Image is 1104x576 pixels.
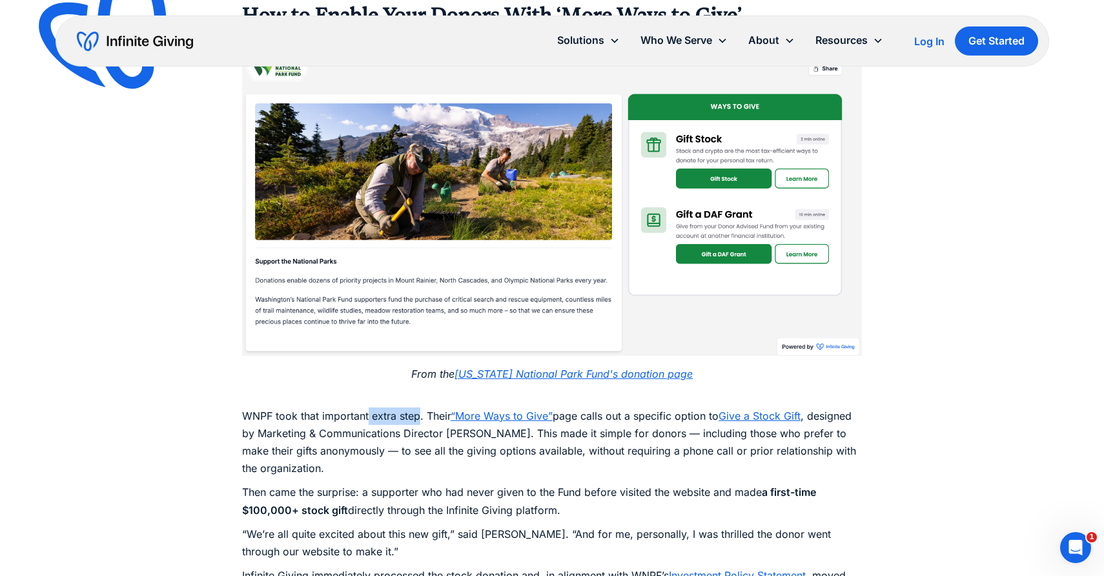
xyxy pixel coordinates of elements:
[411,367,455,380] em: From the
[630,26,738,54] div: Who We Serve
[455,367,693,380] a: [US_STATE] National Park Fund's donation page
[242,3,742,27] strong: How to Enable Your Donors With ‘More Ways to Give’
[242,484,862,519] p: Then came the surprise: a supporter who had never given to the Fund before visited the website an...
[748,32,779,49] div: About
[557,32,604,49] div: Solutions
[805,26,894,54] div: Resources
[1087,532,1097,542] span: 1
[914,36,945,46] div: Log In
[242,486,816,516] strong: a first-time $100,000+ stock gift
[815,32,868,49] div: Resources
[77,31,193,52] a: home
[451,409,553,422] a: “More Ways to Give”
[914,34,945,49] a: Log In
[547,26,630,54] div: Solutions
[640,32,712,49] div: Who We Serve
[719,409,801,422] a: Give a Stock Gift
[955,26,1038,56] a: Get Started
[738,26,805,54] div: About
[242,526,862,561] p: “We’re all quite excited about this new gift,” said [PERSON_NAME]. “And for me, personally, I was...
[242,389,862,477] p: WNPF took that important extra step. Their page calls out a specific option to , designed by Mark...
[1060,532,1091,563] iframe: Intercom live chat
